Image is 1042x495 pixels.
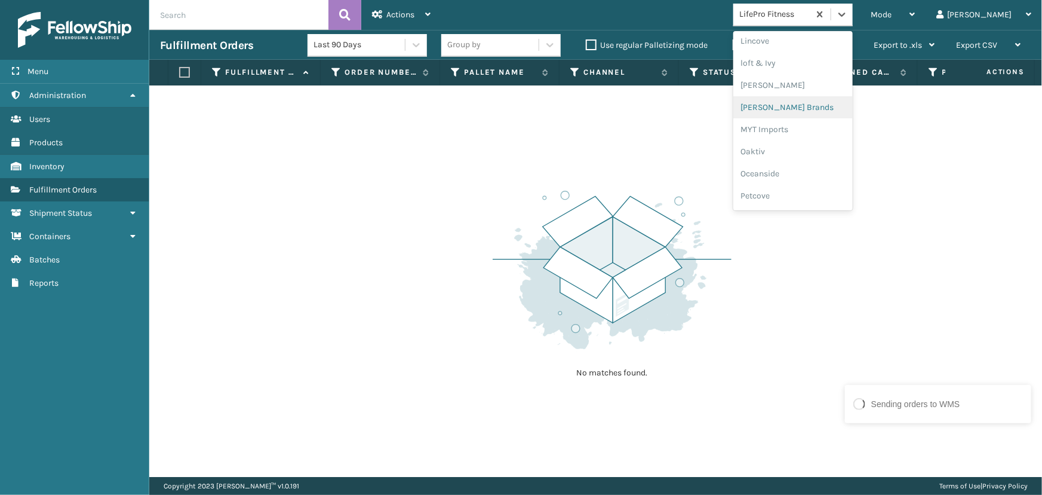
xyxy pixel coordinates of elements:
div: [PERSON_NAME] [733,74,853,96]
span: Containers [29,231,70,242]
span: Batches [29,255,60,265]
label: Status [703,67,775,78]
div: Petcove [733,185,853,207]
label: Use regular Palletizing mode [586,40,708,50]
span: Menu [27,66,48,77]
span: Export CSV [956,40,997,50]
span: Administration [29,90,86,100]
span: Shipment Status [29,208,92,218]
div: PlayLearn [733,207,853,229]
div: LifePro Fitness [739,8,810,21]
label: Channel [583,67,656,78]
div: [PERSON_NAME] Brands [733,96,853,118]
label: Orders to be shipped [DATE] [733,40,849,50]
div: Sending orders to WMS [871,398,960,411]
label: Fulfillment Order Id [225,67,297,78]
span: Users [29,114,50,124]
span: Mode [871,10,892,20]
label: Assigned Carrier Service [822,67,895,78]
div: Last 90 Days [313,39,406,51]
h3: Fulfillment Orders [160,38,253,53]
div: Lincove [733,30,853,52]
div: loft & Ivy [733,52,853,74]
label: Order Number [345,67,417,78]
span: Reports [29,278,59,288]
label: Pallet Name [464,67,536,78]
img: logo [18,12,131,48]
span: Products [29,137,63,148]
span: Actions [949,62,1032,82]
p: Copyright 2023 [PERSON_NAME]™ v 1.0.191 [164,477,299,495]
div: Oaktiv [733,140,853,163]
span: Inventory [29,161,64,172]
div: MYT Imports [733,118,853,140]
div: Oceanside [733,163,853,185]
span: Actions [386,10,414,20]
span: Fulfillment Orders [29,185,97,195]
span: Export to .xls [874,40,922,50]
div: Group by [447,39,481,51]
label: Product SKU [942,67,1014,78]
